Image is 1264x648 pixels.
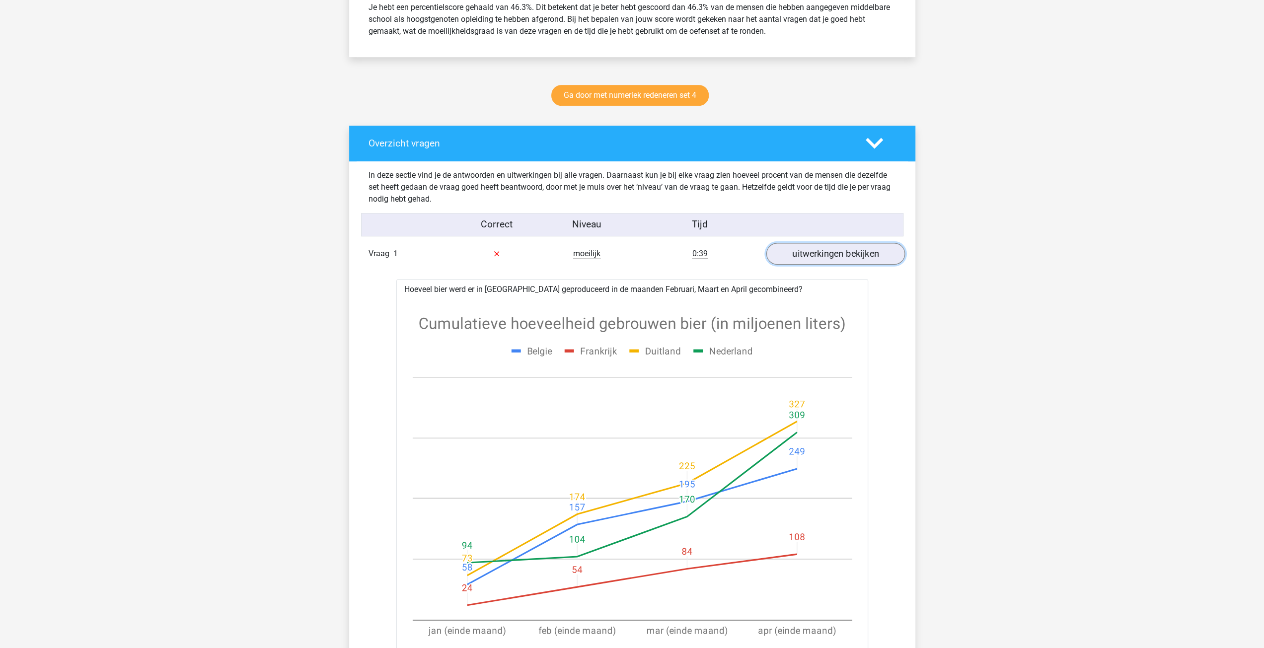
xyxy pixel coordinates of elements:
[692,249,708,259] span: 0:39
[632,217,767,232] div: Tijd
[766,243,904,265] a: uitwerkingen bekijken
[451,217,542,232] div: Correct
[369,138,851,149] h4: Overzicht vragen
[542,217,632,232] div: Niveau
[393,249,398,258] span: 1
[369,248,393,260] span: Vraag
[551,85,709,106] a: Ga door met numeriek redeneren set 4
[573,249,600,259] span: moeilijk
[361,169,903,205] div: In deze sectie vind je de antwoorden en uitwerkingen bij alle vragen. Daarnaast kun je bij elke v...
